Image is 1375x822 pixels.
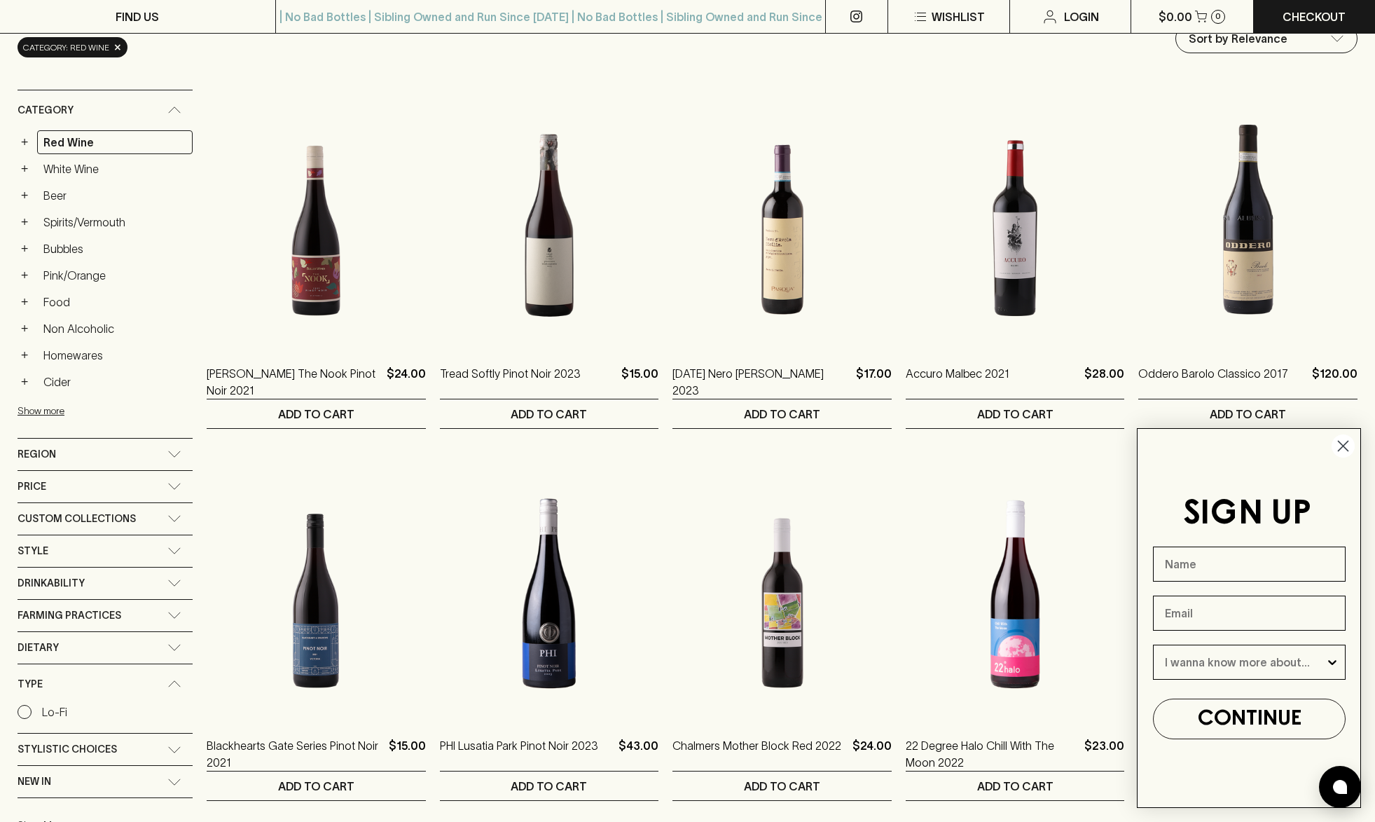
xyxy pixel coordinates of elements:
[37,210,193,234] a: Spirits/Vermouth
[18,632,193,664] div: Dietary
[440,737,598,771] p: PHI Lusatia Park Pinot Noir 2023
[116,8,159,25] p: FIND US
[18,568,193,599] div: Drinkability
[42,704,67,720] p: Lo-Fi
[207,99,426,344] img: Buller The Nook Pinot Noir 2021
[18,575,85,592] span: Drinkability
[511,778,587,795] p: ADD TO CART
[672,471,892,716] img: Chalmers Mother Block Red 2022
[18,102,74,119] span: Category
[906,772,1125,800] button: ADD TO CART
[207,471,426,716] img: Blackhearts Gate Series Pinot Noir 2021
[18,295,32,309] button: +
[207,399,426,428] button: ADD TO CART
[1165,645,1325,679] input: I wanna know more about...
[207,737,383,771] p: Blackhearts Gate Series Pinot Noir 2021
[932,8,985,25] p: Wishlist
[856,365,892,399] p: $17.00
[1153,596,1346,631] input: Email
[37,237,193,261] a: Bubbles
[18,766,193,797] div: New In
[37,263,193,287] a: Pink/Orange
[1084,737,1124,771] p: $23.00
[207,772,426,800] button: ADD TO CART
[113,40,122,55] span: ×
[23,41,109,55] span: Category: red wine
[18,135,32,149] button: +
[440,365,581,399] a: Tread Softly Pinot Noir 2023
[18,471,193,502] div: Price
[18,322,32,336] button: +
[1176,25,1357,53] div: Sort by Relevance
[18,664,193,704] div: Type
[1159,8,1192,25] p: $0.00
[37,184,193,207] a: Beer
[18,215,32,229] button: +
[18,90,193,130] div: Category
[977,778,1053,795] p: ADD TO CART
[440,399,659,428] button: ADD TO CART
[621,365,658,399] p: $15.00
[37,317,193,341] a: Non Alcoholic
[1189,30,1287,47] p: Sort by Relevance
[1064,8,1099,25] p: Login
[18,773,51,790] span: New In
[440,772,659,800] button: ADD TO CART
[619,737,658,771] p: $43.00
[1138,99,1357,344] img: Oddero Barolo Classico 2017
[440,471,659,716] img: PHI Lusatia Park Pinot Noir 2023
[906,399,1125,428] button: ADD TO CART
[1138,365,1288,399] a: Oddero Barolo Classico 2017
[906,471,1125,716] img: 22 Degree Halo Chill With The Moon 2022
[1215,13,1221,20] p: 0
[278,778,354,795] p: ADD TO CART
[207,365,381,399] a: [PERSON_NAME] The Nook Pinot Noir 2021
[744,406,820,423] p: ADD TO CART
[672,737,841,771] a: Chalmers Mother Block Red 2022
[278,406,354,423] p: ADD TO CART
[1325,645,1339,679] button: Show Options
[18,535,193,567] div: Style
[852,737,892,771] p: $24.00
[1283,8,1346,25] p: Checkout
[906,365,1009,399] a: Accuro Malbec 2021
[18,348,32,362] button: +
[387,365,426,399] p: $24.00
[1084,365,1124,399] p: $28.00
[18,503,193,535] div: Custom Collections
[672,365,850,399] a: [DATE] Nero [PERSON_NAME] 2023
[18,446,56,463] span: Region
[1333,780,1347,794] img: bubble-icon
[440,99,659,344] img: Tread Softly Pinot Noir 2023
[18,268,32,282] button: +
[18,478,46,495] span: Price
[389,737,426,771] p: $15.00
[906,737,1079,771] a: 22 Degree Halo Chill With The Moon 2022
[37,290,193,314] a: Food
[37,343,193,367] a: Homewares
[37,370,193,394] a: Cider
[511,406,587,423] p: ADD TO CART
[1123,414,1375,822] div: FLYOUT Form
[18,439,193,470] div: Region
[672,399,892,428] button: ADD TO CART
[37,157,193,181] a: White Wine
[37,130,193,154] a: Red Wine
[1331,434,1355,458] button: Close dialog
[744,778,820,795] p: ADD TO CART
[1153,547,1346,582] input: Name
[18,734,193,765] div: Stylistic Choices
[672,99,892,344] img: Pasqua Nero d'Avola 2023
[977,406,1053,423] p: ADD TO CART
[18,676,43,693] span: Type
[1183,498,1311,530] span: SIGN UP
[18,741,117,758] span: Stylistic Choices
[1312,365,1357,399] p: $120.00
